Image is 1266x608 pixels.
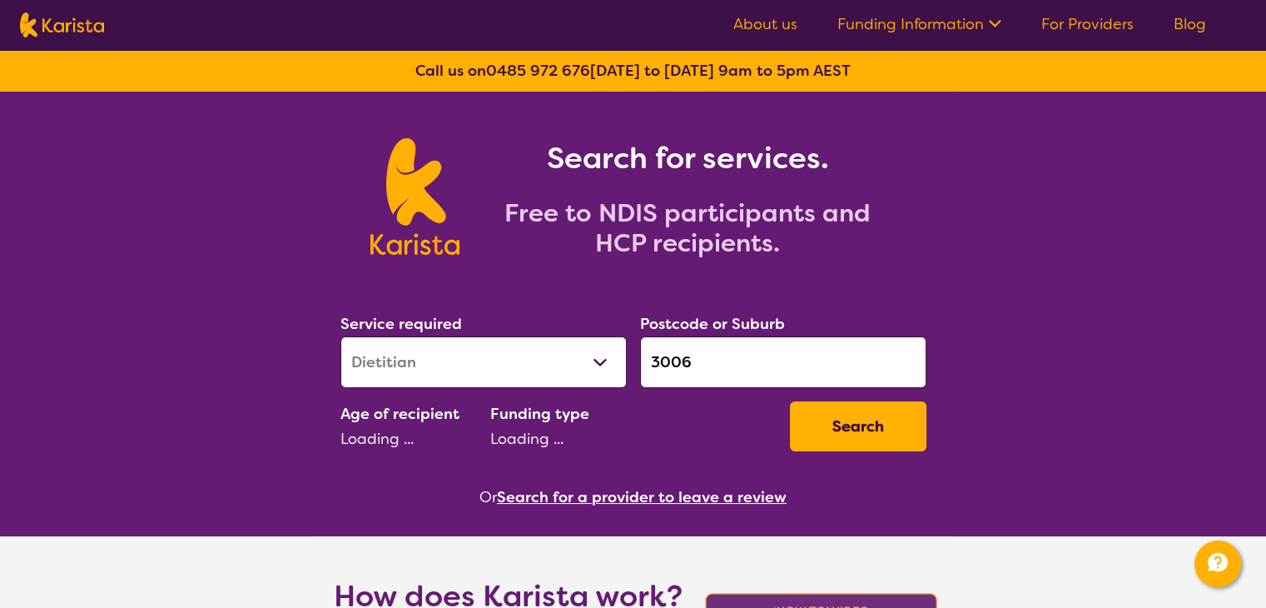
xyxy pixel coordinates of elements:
[490,426,777,451] div: Loading ...
[837,14,1001,34] a: Funding Information
[340,314,462,334] label: Service required
[640,336,926,388] input: Type
[497,485,787,510] button: Search for a provider to leave a review
[1041,14,1134,34] a: For Providers
[486,61,590,81] a: 0485 972 676
[1174,14,1206,34] a: Blog
[640,314,785,334] label: Postcode or Suburb
[479,485,497,510] span: Or
[340,426,477,451] div: Loading ...
[1194,541,1241,587] button: Channel Menu
[479,138,896,178] h1: Search for services.
[490,404,589,424] label: Funding type
[20,12,104,37] img: Karista logo
[790,401,926,451] button: Search
[340,404,459,424] label: Age of recipient
[733,14,797,34] a: About us
[415,61,851,81] b: Call us on [DATE] to [DATE] 9am to 5pm AEST
[479,198,896,258] h2: Free to NDIS participants and HCP recipients.
[370,138,459,255] img: Karista logo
